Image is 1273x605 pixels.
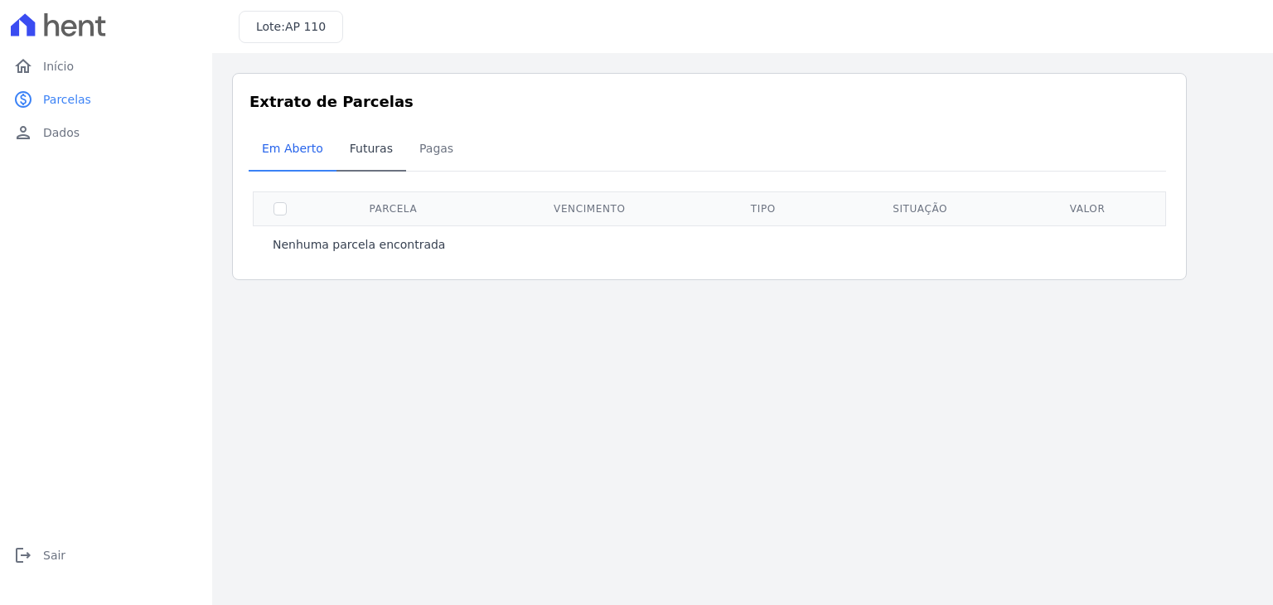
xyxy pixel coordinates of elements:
h3: Extrato de Parcelas [249,90,1169,113]
span: Sair [43,547,65,564]
a: Em Aberto [249,128,336,172]
h3: Lote: [256,18,326,36]
th: Parcela [307,191,480,225]
i: paid [13,90,33,109]
th: Valor [1014,191,1162,225]
a: Pagas [406,128,467,172]
th: Tipo [699,191,827,225]
span: Dados [43,124,80,141]
i: person [13,123,33,143]
a: Futuras [336,128,406,172]
p: Nenhuma parcela encontrada [273,236,445,253]
a: personDados [7,116,206,149]
span: Pagas [409,132,463,165]
a: paidParcelas [7,83,206,116]
i: home [13,56,33,76]
a: logoutSair [7,539,206,572]
span: Futuras [340,132,403,165]
span: Em Aberto [252,132,333,165]
th: Vencimento [480,191,699,225]
i: logout [13,545,33,565]
span: Início [43,58,74,75]
span: Parcelas [43,91,91,108]
th: Situação [827,191,1014,225]
span: AP 110 [285,20,326,33]
a: homeInício [7,50,206,83]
